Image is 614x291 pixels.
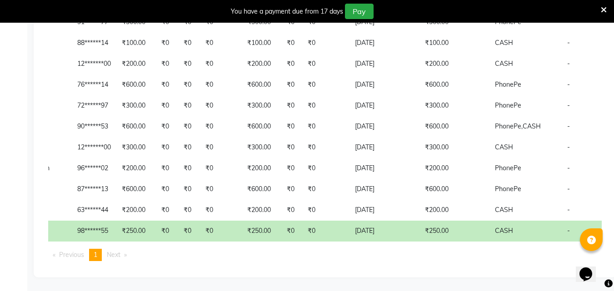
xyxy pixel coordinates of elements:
span: 1 [94,251,97,259]
td: ₹600.00 [242,116,281,137]
span: - [567,122,570,130]
td: ₹0 [200,33,242,54]
td: ₹0 [302,33,349,54]
td: ₹0 [156,95,178,116]
td: ₹0 [178,116,200,137]
td: ₹200.00 [242,200,281,221]
span: CASH [495,39,513,47]
td: ₹200.00 [116,54,156,74]
td: ₹300.00 [419,95,489,116]
td: ₹600.00 [419,179,489,200]
span: PhonePe [495,101,521,109]
td: ₹0 [156,116,178,137]
td: ₹0 [302,116,349,137]
td: ₹0 [178,137,200,158]
span: - [567,164,570,172]
td: ₹300.00 [242,95,281,116]
td: ₹0 [200,158,242,179]
td: ₹200.00 [242,54,281,74]
span: CASH [495,59,513,68]
td: ₹600.00 [116,74,156,95]
td: [DATE] [349,54,419,74]
td: ₹0 [200,221,242,242]
span: PhonePe [495,18,521,26]
td: ₹300.00 [242,137,281,158]
span: - [567,59,570,68]
td: ₹100.00 [242,33,281,54]
td: ₹0 [200,137,242,158]
td: [DATE] [349,158,419,179]
td: ₹0 [302,137,349,158]
td: ₹250.00 [116,221,156,242]
td: ₹0 [156,200,178,221]
td: ₹0 [302,95,349,116]
td: ₹0 [281,95,302,116]
span: - [567,80,570,89]
span: CASH [523,122,541,130]
td: ₹600.00 [242,74,281,95]
td: [DATE] [349,116,419,137]
td: ₹0 [200,74,242,95]
td: ₹200.00 [116,158,156,179]
span: CASH [495,227,513,235]
td: ₹0 [200,95,242,116]
span: CASH [495,206,513,214]
td: ₹600.00 [419,116,489,137]
td: ₹0 [302,221,349,242]
span: - [567,227,570,235]
iframe: chat widget [576,255,605,282]
td: ₹250.00 [419,221,489,242]
span: - [567,18,570,26]
td: ₹0 [178,221,200,242]
td: ₹300.00 [116,137,156,158]
td: ₹0 [281,200,302,221]
td: [DATE] [349,200,419,221]
span: PhonePe [495,164,521,172]
td: ₹0 [178,179,200,200]
td: ₹0 [178,74,200,95]
nav: Pagination [48,249,602,261]
td: [DATE] [349,33,419,54]
td: ₹0 [302,200,349,221]
span: PhonePe [495,80,521,89]
td: ₹0 [156,33,178,54]
td: ₹0 [302,179,349,200]
td: ₹0 [200,179,242,200]
td: ₹200.00 [419,158,489,179]
span: PhonePe [495,185,521,193]
td: ₹0 [178,158,200,179]
td: ₹0 [302,74,349,95]
td: [DATE] [349,95,419,116]
td: ₹0 [200,54,242,74]
td: ₹0 [178,200,200,221]
span: - [567,39,570,47]
span: PhonePe, [495,122,523,130]
td: ₹200.00 [116,200,156,221]
td: ₹600.00 [242,179,281,200]
td: ₹0 [281,179,302,200]
td: ₹600.00 [419,74,489,95]
td: [DATE] [349,179,419,200]
td: ₹0 [281,137,302,158]
td: ₹0 [281,116,302,137]
td: ₹0 [281,158,302,179]
td: ₹0 [281,54,302,74]
td: ₹0 [178,33,200,54]
td: ₹250.00 [242,221,281,242]
td: ₹0 [281,33,302,54]
span: - [567,206,570,214]
td: ₹600.00 [116,179,156,200]
td: ₹0 [156,179,178,200]
td: ₹300.00 [419,137,489,158]
td: ₹300.00 [116,95,156,116]
span: - [567,143,570,151]
td: ₹0 [200,116,242,137]
td: ₹100.00 [116,33,156,54]
td: ₹0 [156,74,178,95]
td: ₹0 [156,54,178,74]
span: CASH [495,143,513,151]
td: ₹0 [302,54,349,74]
td: [DATE] [349,137,419,158]
span: Next [107,251,120,259]
td: ₹0 [302,158,349,179]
